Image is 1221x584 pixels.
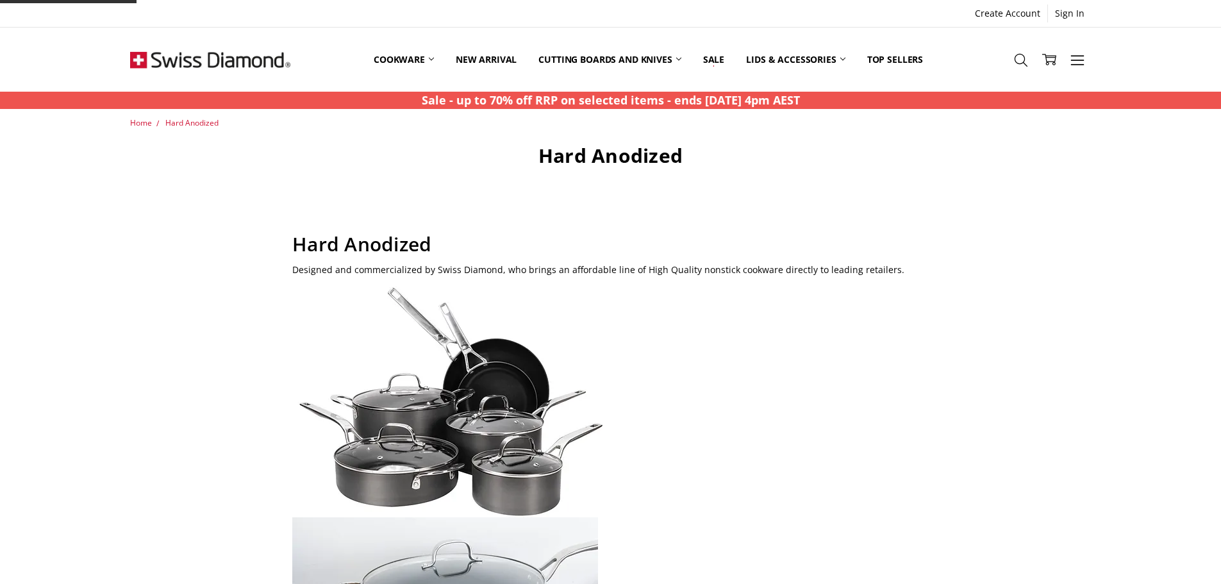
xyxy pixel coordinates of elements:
a: Home [130,117,152,128]
img: Picture1.jpg [292,287,606,517]
h1: Hard Anodized [292,144,929,168]
p: Designed and commercialized by Swiss Diamond, who brings an affordable line of High Quality nonst... [292,263,929,277]
h2: Hard Anodized [292,232,929,256]
img: Free Shipping On Every Order [130,28,290,92]
a: Top Sellers [856,31,934,88]
a: New arrival [445,31,527,88]
a: Cutting boards and knives [527,31,692,88]
a: Create Account [968,4,1047,22]
a: Sign In [1048,4,1092,22]
a: Cookware [363,31,445,88]
a: Lids & Accessories [735,31,856,88]
a: Sale [692,31,735,88]
a: Hard Anodized [165,117,219,128]
strong: Sale - up to 70% off RRP on selected items - ends [DATE] 4pm AEST [422,92,800,108]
